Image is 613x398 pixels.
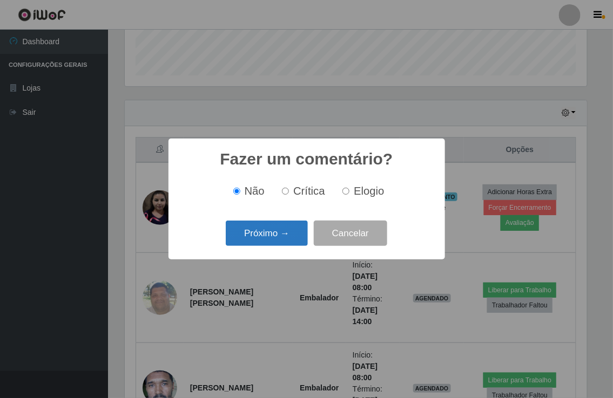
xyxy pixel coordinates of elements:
[226,221,308,246] button: Próximo →
[354,185,384,197] span: Elogio
[293,185,325,197] span: Crítica
[342,188,349,195] input: Elogio
[314,221,387,246] button: Cancelar
[233,188,240,195] input: Não
[282,188,289,195] input: Crítica
[220,149,393,169] h2: Fazer um comentário?
[245,185,265,197] span: Não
